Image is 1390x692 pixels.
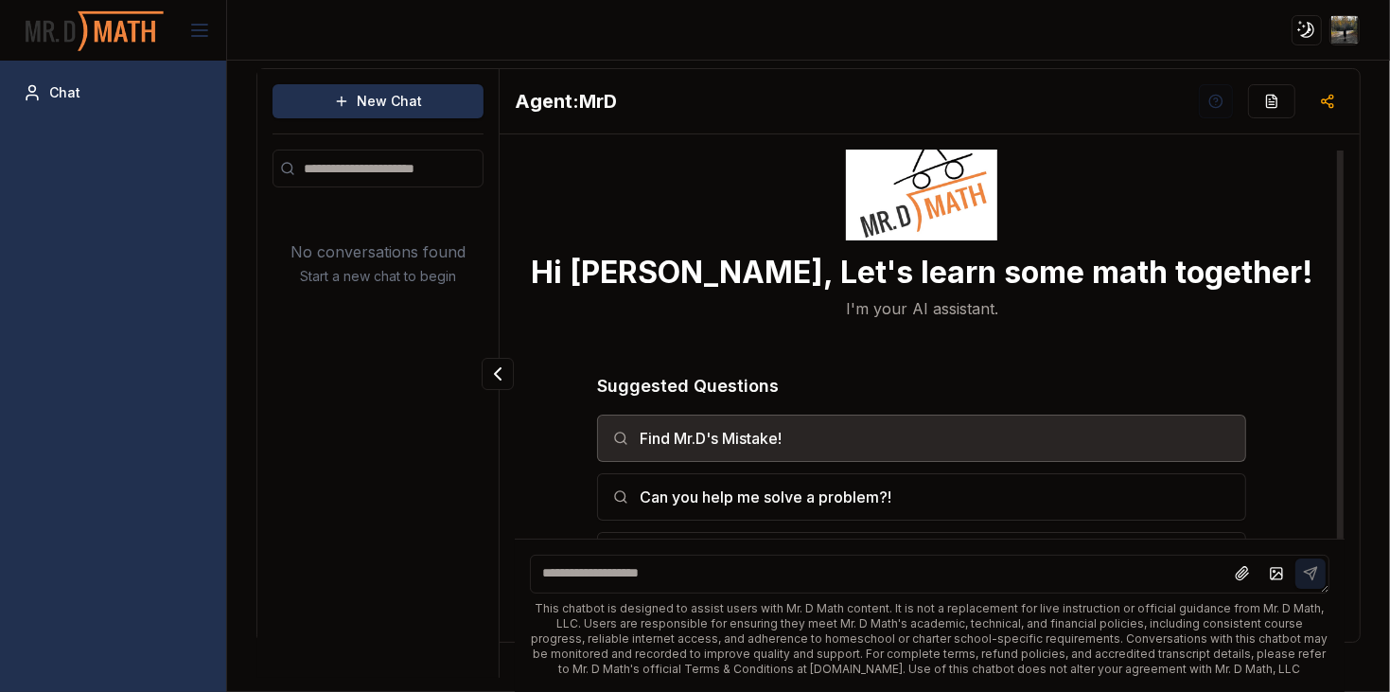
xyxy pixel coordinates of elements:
div: This chatbot is designed to assist users with Mr. D Math content. It is not a replacement for liv... [530,601,1330,677]
a: Chat [15,76,211,110]
img: PromptOwl [24,6,166,56]
button: Help Videos [1199,84,1233,118]
button: Collapse panel [482,358,514,390]
p: Start a new chat to begin [300,267,456,286]
button: Find Mr.D's Mistake! [597,415,1246,462]
p: No conversations found [290,240,466,263]
p: I'm your AI assistant. [846,297,998,320]
img: ACg8ocIFKc4A2oqrAe5Ix_fhxGZ0puvjePyKmt_IDTlAzjrtn0dFBvdq=s96-c [1331,16,1359,44]
button: New Chat [273,84,484,118]
button: What mistakes do students typically make when they are doing a problem like this? [597,532,1246,579]
h2: MrD [515,88,617,115]
span: Chat [49,83,80,102]
h3: Suggested Questions [597,373,1246,399]
h3: Hi [PERSON_NAME], Let's learn some math together! [531,256,1313,290]
button: Re-Fill Questions [1248,84,1295,118]
button: Can you help me solve a problem?! [597,473,1246,521]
